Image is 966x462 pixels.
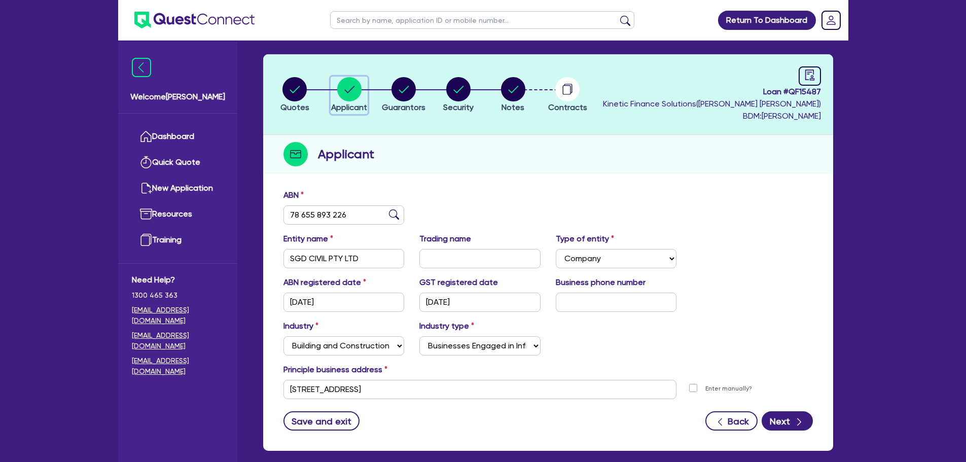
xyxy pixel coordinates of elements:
button: Back [705,411,758,431]
a: [EMAIL_ADDRESS][DOMAIN_NAME] [132,330,224,351]
span: Contracts [548,102,587,112]
span: Welcome [PERSON_NAME] [130,91,225,103]
button: Contracts [548,77,588,114]
a: New Application [132,175,224,201]
label: Entity name [283,233,333,245]
img: step-icon [283,142,308,166]
a: Training [132,227,224,253]
label: Principle business address [283,364,387,376]
button: Notes [500,77,526,114]
button: Applicant [331,77,368,114]
span: Kinetic Finance Solutions ( [PERSON_NAME] [PERSON_NAME] ) [603,99,821,109]
button: Quotes [280,77,310,114]
label: Business phone number [556,276,646,289]
span: Applicant [331,102,367,112]
span: Quotes [280,102,309,112]
label: Industry [283,320,318,332]
a: [EMAIL_ADDRESS][DOMAIN_NAME] [132,305,224,326]
span: Guarantors [382,102,425,112]
label: Type of entity [556,233,614,245]
img: abn-lookup icon [389,209,399,220]
span: audit [804,69,815,81]
a: [EMAIL_ADDRESS][DOMAIN_NAME] [132,356,224,377]
button: Save and exit [283,411,360,431]
img: resources [140,208,152,220]
label: ABN registered date [283,276,366,289]
img: icon-menu-close [132,58,151,77]
button: Security [443,77,474,114]
input: Search by name, application ID or mobile number... [330,11,634,29]
span: Loan # QF15487 [603,86,821,98]
span: 1300 465 363 [132,290,224,301]
label: ABN [283,189,304,201]
input: DD / MM / YYYY [283,293,405,312]
img: new-application [140,182,152,194]
input: DD / MM / YYYY [419,293,541,312]
button: Guarantors [381,77,426,114]
img: training [140,234,152,246]
img: quick-quote [140,156,152,168]
label: GST registered date [419,276,498,289]
button: Next [762,411,813,431]
label: Trading name [419,233,471,245]
a: Dropdown toggle [818,7,844,33]
a: Dashboard [132,124,224,150]
span: Security [443,102,474,112]
label: Industry type [419,320,474,332]
h2: Applicant [318,145,374,163]
a: Return To Dashboard [718,11,816,30]
a: Quick Quote [132,150,224,175]
label: Enter manually? [705,384,752,394]
span: BDM: [PERSON_NAME] [603,110,821,122]
img: quest-connect-logo-blue [134,12,255,28]
span: Need Help? [132,274,224,286]
span: Notes [502,102,524,112]
a: Resources [132,201,224,227]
